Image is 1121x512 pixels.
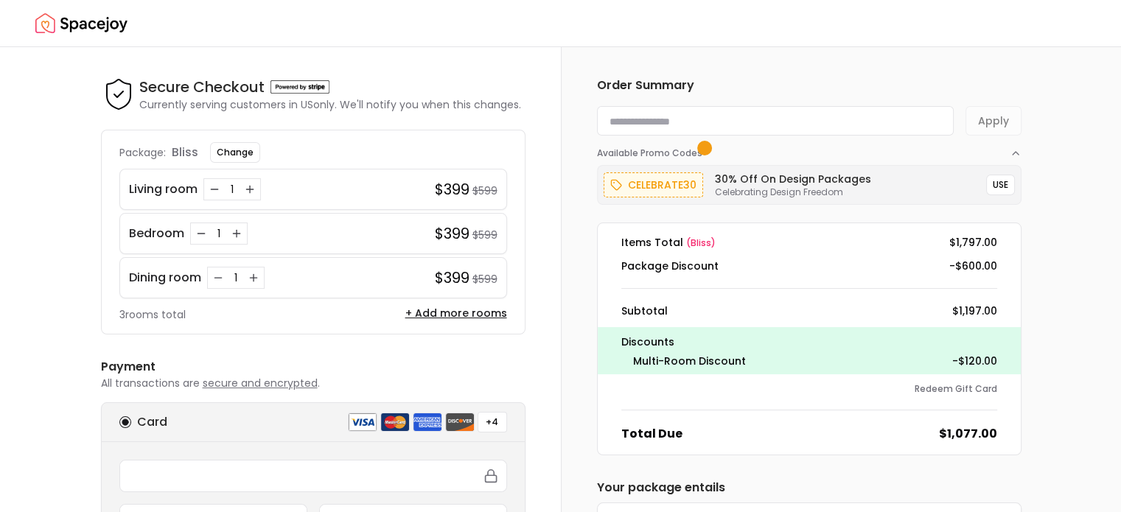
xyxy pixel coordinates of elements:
[210,142,260,163] button: Change
[35,9,128,38] img: Spacejoy Logo
[119,307,186,322] p: 3 rooms total
[435,179,469,200] h4: $399
[686,236,716,249] span: ( bliss )
[137,413,167,431] h6: Card
[621,333,997,351] p: Discounts
[949,259,997,273] dd: -$600.00
[949,235,997,250] dd: $1,797.00
[445,413,475,432] img: discover
[478,412,507,432] button: +4
[129,225,184,242] p: Bedroom
[225,182,240,197] div: 1
[229,226,244,241] button: Increase quantity for Bedroom
[597,479,1022,497] h6: Your package entails
[413,413,442,432] img: american express
[172,144,198,161] p: bliss
[35,9,128,38] a: Spacejoy
[715,186,871,198] p: Celebrating Design Freedom
[129,269,201,287] p: Dining room
[101,358,525,376] h6: Payment
[211,270,226,285] button: Decrease quantity for Dining room
[597,147,707,159] span: Available Promo Codes
[101,376,525,390] p: All transactions are .
[242,182,257,197] button: Increase quantity for Living room
[472,272,497,287] small: $599
[228,270,243,285] div: 1
[246,270,261,285] button: Increase quantity for Dining room
[194,226,209,241] button: Decrease quantity for Bedroom
[129,469,497,483] iframe: Secure card number input frame
[207,182,222,197] button: Decrease quantity for Living room
[435,267,469,288] h4: $399
[380,413,410,432] img: mastercard
[472,228,497,242] small: $599
[939,425,997,443] dd: $1,077.00
[952,354,997,368] dd: -$120.00
[715,172,871,186] h6: 30% Off on Design Packages
[203,376,318,390] span: secure and encrypted
[139,77,265,97] h4: Secure Checkout
[621,235,716,250] dt: Items Total
[633,354,746,368] dt: Multi-Room Discount
[621,259,719,273] dt: Package Discount
[597,159,1022,205] div: Available Promo Codes
[597,136,1022,159] button: Available Promo Codes
[139,97,521,112] p: Currently serving customers in US only. We'll notify you when this changes.
[952,304,997,318] dd: $1,197.00
[986,175,1015,195] button: USE
[270,80,329,94] img: Powered by stripe
[621,304,668,318] dt: Subtotal
[472,183,497,198] small: $599
[119,145,166,160] p: Package:
[628,176,696,194] p: celebrate30
[348,413,377,432] img: visa
[405,306,507,320] button: + Add more rooms
[435,223,469,244] h4: $399
[212,226,226,241] div: 1
[597,77,1022,94] h6: Order Summary
[129,180,198,198] p: Living room
[621,425,682,443] dt: Total Due
[915,383,997,395] button: Redeem Gift Card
